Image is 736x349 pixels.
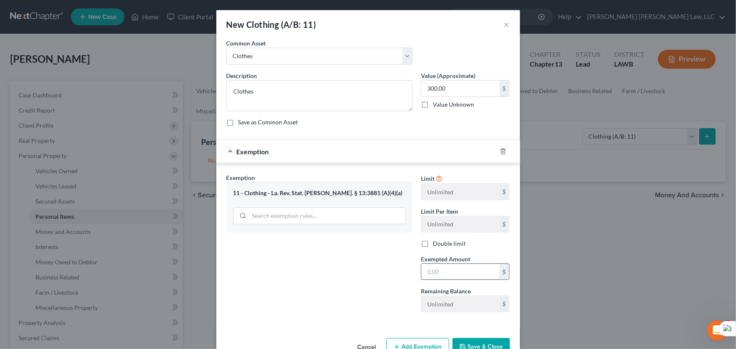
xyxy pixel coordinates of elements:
input: -- [421,184,499,200]
iframe: Intercom live chat [707,320,728,341]
div: $ [499,264,510,280]
div: New Clothing (A/B: 11) [226,19,316,30]
div: $ [499,296,510,312]
div: $ [499,216,510,232]
label: Save as Common Asset [238,118,298,126]
input: 0.00 [421,264,499,280]
span: 3 [725,320,731,327]
label: Remaining Balance [421,287,471,295]
label: Value (Approximate) [421,71,475,80]
label: Value Unknown [433,100,474,109]
label: Double limit [433,239,466,248]
div: $ [499,81,510,97]
span: Exemption [237,148,269,156]
span: Description [226,72,257,79]
div: $ [499,184,510,200]
input: 0.00 [421,81,499,97]
label: Common Asset [226,39,266,48]
input: -- [421,216,499,232]
div: 11 - Clothing - La. Rev. Stat. [PERSON_NAME]. § 13:3881 (A)(4)(a) [233,189,406,197]
label: Limit Per Item [421,207,458,216]
button: × [504,19,510,30]
span: Exempted Amount [421,255,470,263]
input: -- [421,296,499,312]
span: Limit [421,175,434,182]
input: Search exemption rules... [249,208,405,224]
span: Exemption [226,174,255,181]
